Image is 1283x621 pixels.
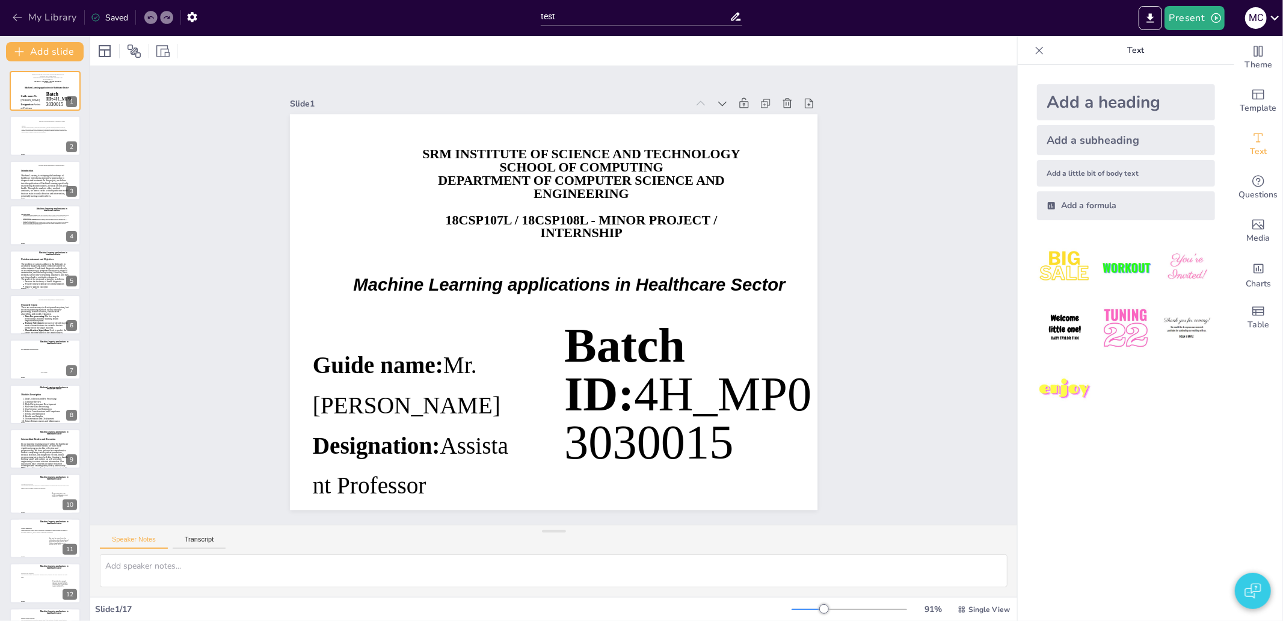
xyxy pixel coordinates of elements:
[66,410,77,421] div: 8
[1245,58,1272,72] span: Theme
[154,42,172,61] div: Resize presentation
[1037,362,1093,418] img: 7.jpeg
[1234,253,1282,296] div: Add charts and graphs
[1234,209,1282,253] div: Add images, graphics, shapes or video
[1250,145,1267,158] span: Text
[1037,191,1215,220] div: Add a formula
[919,604,948,615] div: 91 %
[1240,102,1277,115] span: Template
[1037,160,1215,187] div: Add a little bit of body text
[10,563,81,603] div: 12
[91,12,128,23] div: Saved
[95,42,114,61] div: Layout
[6,42,84,61] button: Add slide
[1098,300,1154,356] img: 5.jpeg
[10,71,81,111] div: 1
[1234,79,1282,123] div: Add ready made slides
[21,103,41,110] span: Assistant Professor
[1234,296,1282,339] div: Add a table
[968,605,1010,614] span: Single View
[1049,36,1222,65] p: Text
[66,96,77,107] div: 1
[63,589,77,600] div: 12
[66,365,77,376] div: 7
[10,519,81,558] div: 11
[10,474,81,513] div: 10
[63,544,77,555] div: 11
[1037,125,1215,155] div: Add a subheading
[1159,239,1215,295] img: 3.jpeg
[9,8,82,27] button: My Library
[1246,277,1271,291] span: Charts
[66,320,77,331] div: 6
[1245,7,1267,29] div: M C
[1159,300,1215,356] img: 6.jpeg
[265,236,377,341] span: Designation:
[10,161,81,200] div: 3
[66,454,77,465] div: 9
[10,295,81,335] div: 6
[1239,188,1278,202] span: Questions
[25,288,46,290] span: Reduce healthcare costs
[1037,239,1093,295] img: 1.jpeg
[10,339,81,379] div: 7
[1037,84,1215,120] div: Add a heading
[1234,123,1282,166] div: Add text boxes
[100,536,168,549] button: Speaker Notes
[95,604,792,615] div: Slide 1 / 17
[10,205,81,245] div: 4
[10,116,81,155] div: 2
[10,250,81,290] div: 5
[127,44,141,58] span: Position
[10,429,81,469] div: 9
[1248,318,1269,332] span: Table
[10,385,81,424] div: 8
[1234,166,1282,209] div: Get real-time input from your audience
[1234,36,1282,79] div: Change the overall theme
[1245,6,1267,30] button: M C
[173,536,226,549] button: Transcript
[66,186,77,197] div: 3
[63,499,77,510] div: 10
[66,276,77,286] div: 5
[25,285,48,288] span: Improve patient outcomes
[66,141,77,152] div: 2
[541,8,730,25] input: Insert title
[66,231,77,242] div: 4
[1139,6,1162,30] button: Export to PowerPoint
[1247,232,1270,245] span: Media
[1165,6,1225,30] button: Present
[1037,300,1093,356] img: 4.jpeg
[1098,239,1154,295] img: 2.jpeg
[21,103,34,105] span: Designation:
